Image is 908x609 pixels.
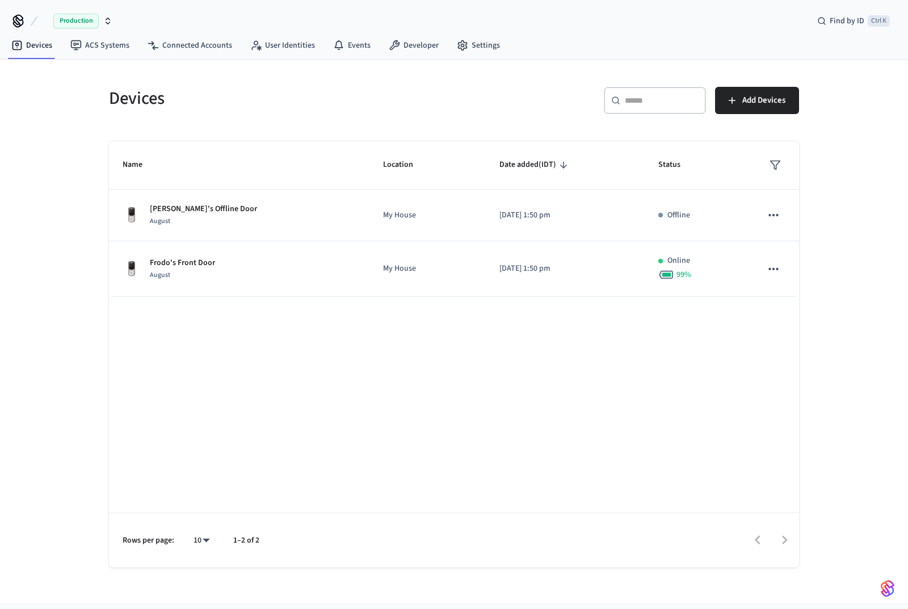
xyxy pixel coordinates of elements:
[109,141,799,297] table: sticky table
[123,535,174,547] p: Rows per page:
[383,156,428,174] span: Location
[448,35,509,56] a: Settings
[742,93,785,108] span: Add Devices
[233,535,259,547] p: 1–2 of 2
[808,11,899,31] div: Find by IDCtrl K
[658,156,695,174] span: Status
[380,35,448,56] a: Developer
[881,579,894,598] img: SeamLogoGradient.69752ec5.svg
[667,255,690,267] p: Online
[150,257,215,269] p: Frodo's Front Door
[383,209,472,221] p: My House
[150,216,170,226] span: August
[499,156,571,174] span: Date added(IDT)
[123,260,141,278] img: Yale Assure Touchscreen Wifi Smart Lock, Satin Nickel, Front
[53,14,99,28] span: Production
[138,35,241,56] a: Connected Accounts
[676,269,691,280] span: 99 %
[61,35,138,56] a: ACS Systems
[2,35,61,56] a: Devices
[123,206,141,224] img: Yale Assure Touchscreen Wifi Smart Lock, Satin Nickel, Front
[109,87,447,110] h5: Devices
[830,15,864,27] span: Find by ID
[188,532,215,549] div: 10
[499,209,631,221] p: [DATE] 1:50 pm
[499,263,631,275] p: [DATE] 1:50 pm
[150,270,170,280] span: August
[150,203,257,215] p: [PERSON_NAME]'s Offline Door
[715,87,799,114] button: Add Devices
[324,35,380,56] a: Events
[383,263,472,275] p: My House
[667,209,690,221] p: Offline
[868,15,890,27] span: Ctrl K
[123,156,157,174] span: Name
[241,35,324,56] a: User Identities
